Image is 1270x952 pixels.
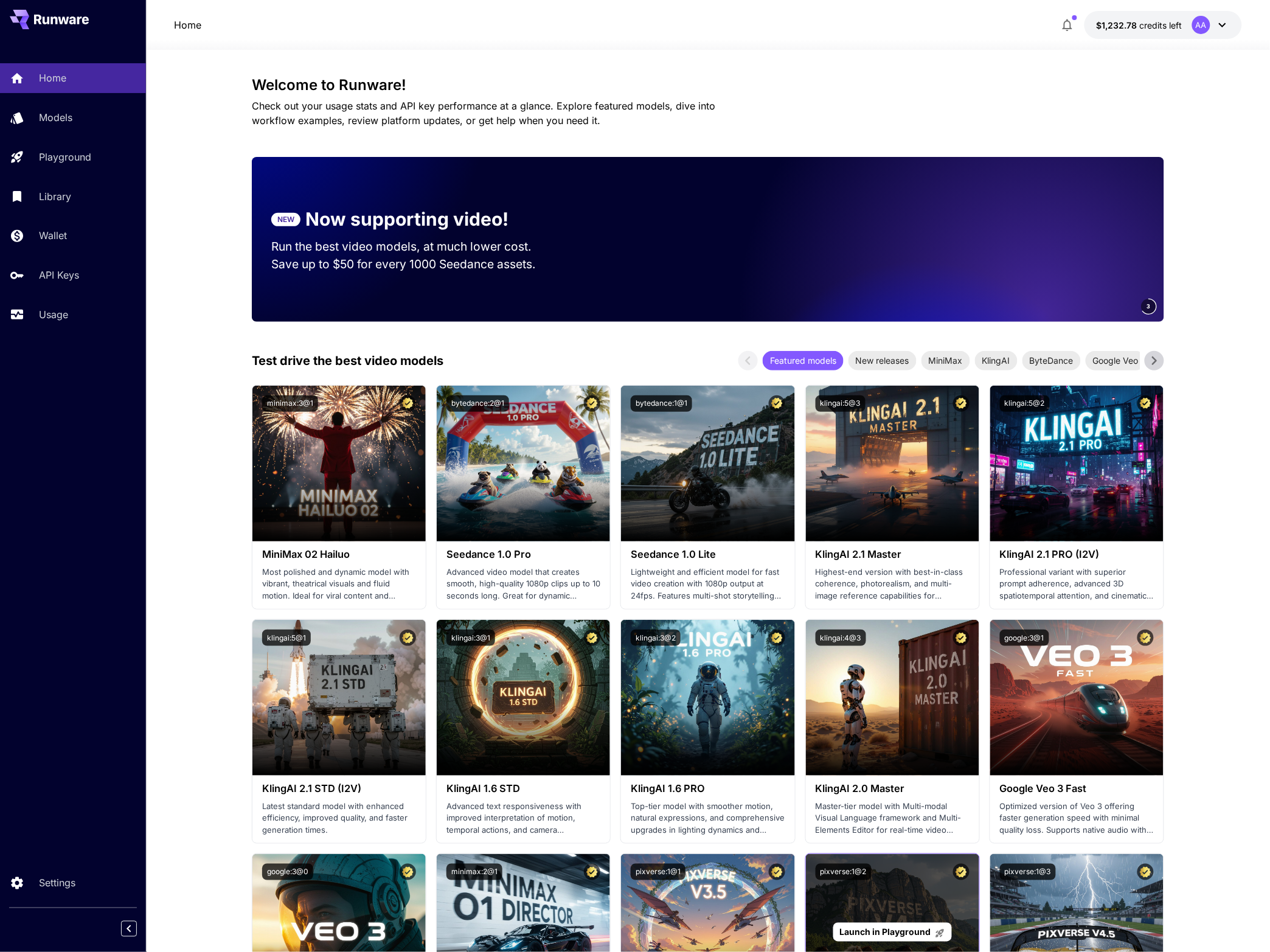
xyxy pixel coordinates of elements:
[39,110,72,125] p: Models
[631,801,785,836] p: Top-tier model with smoother motion, natural expressions, and comprehensive upgrades in lighting ...
[840,927,931,937] span: Launch in Playground
[39,189,71,204] p: Library
[631,395,692,412] button: bytedance:1@1
[1137,630,1154,646] button: Certified Model – Vetted for best performance and includes a commercial license.
[990,386,1164,541] img: alt
[631,864,685,880] button: pixverse:1@1
[262,395,318,412] button: minimax:3@1
[1147,302,1151,311] span: 3
[400,864,416,880] button: Certified Model – Vetted for best performance and includes a commercial license.
[816,864,872,880] button: pixverse:1@2
[446,864,502,880] button: minimax:2@1
[437,386,610,541] img: alt
[921,354,970,367] span: MiniMax
[921,351,970,370] div: MiniMax
[271,238,555,255] p: Run the best video models, at much lower cost.
[953,395,970,412] button: Certified Model – Vetted for best performance and includes a commercial license.
[631,783,785,794] h3: KlingAI 1.6 PRO
[1084,11,1242,39] button: $1,232.77684AA
[277,214,294,225] p: NEW
[446,783,600,794] h3: KlingAI 1.6 STD
[769,864,785,880] button: Certified Model – Vetted for best performance and includes a commercial license.
[621,620,794,776] img: alt
[262,630,311,646] button: klingai:5@1
[1000,566,1154,602] p: Professional variant with superior prompt adherence, advanced 3D spatiotemporal attention, and ci...
[1086,351,1146,370] div: Google Veo
[446,801,600,836] p: Advanced text responsiveness with improved interpretation of motion, temporal actions, and camera...
[769,630,785,646] button: Certified Model – Vetted for best performance and includes a commercial license.
[990,620,1164,776] img: alt
[446,549,600,560] h3: Seedance 1.0 Pro
[763,354,844,367] span: Featured models
[252,352,443,370] p: Test drive the best video models
[262,864,313,880] button: google:3@0
[400,630,416,646] button: Certified Model – Vetted for best performance and includes a commercial license.
[121,921,137,937] button: Collapse sidebar
[1000,549,1154,560] h3: KlingAI 2.1 PRO (I2V)
[252,100,715,127] span: Check out your usage stats and API key performance at a glance. Explore featured models, dive int...
[39,268,79,282] p: API Keys
[262,801,416,836] p: Latest standard model with enhanced efficiency, improved quality, and faster generation times.
[806,386,979,541] img: alt
[1097,19,1182,32] div: $1,232.77684
[262,549,416,560] h3: MiniMax 02 Hailuo
[816,566,970,602] p: Highest-end version with best-in-class coherence, photorealism, and multi-image reference capabil...
[39,150,91,164] p: Playground
[806,620,979,776] img: alt
[631,566,785,602] p: Lightweight and efficient model for fast video creation with 1080p output at 24fps. Features mult...
[437,620,610,776] img: alt
[833,923,952,942] a: Launch in Playground
[953,864,970,880] button: Certified Model – Vetted for best performance and includes a commercial license.
[446,630,495,646] button: klingai:3@1
[584,630,600,646] button: Certified Model – Vetted for best performance and includes a commercial license.
[1086,354,1146,367] span: Google Veo
[1097,20,1140,30] span: $1,232.78
[816,395,866,412] button: klingai:5@3
[975,354,1018,367] span: KlingAI
[631,549,785,560] h3: Seedance 1.0 Lite
[816,549,970,560] h3: KlingAI 2.1 Master
[584,864,600,880] button: Certified Model – Vetted for best performance and includes a commercial license.
[975,351,1018,370] div: KlingAI
[816,801,970,836] p: Master-tier model with Multi-modal Visual Language framework and Multi-Elements Editor for real-t...
[1192,16,1210,34] div: AA
[39,876,75,891] p: Settings
[763,351,844,370] div: Featured models
[252,386,426,541] img: alt
[39,228,67,243] p: Wallet
[848,351,917,370] div: New releases
[262,783,416,794] h3: KlingAI 2.1 STD (I2V)
[769,395,785,412] button: Certified Model – Vetted for best performance and includes a commercial license.
[252,620,426,776] img: alt
[816,630,866,646] button: klingai:4@3
[174,18,201,32] a: Home
[848,354,917,367] span: New releases
[446,395,509,412] button: bytedance:2@1
[1000,783,1154,794] h3: Google Veo 3 Fast
[1000,801,1154,836] p: Optimized version of Veo 3 offering faster generation speed with minimal quality loss. Supports n...
[1140,20,1182,30] span: credits left
[1022,354,1081,367] span: ByteDance
[621,386,794,541] img: alt
[400,395,416,412] button: Certified Model – Vetted for best performance and includes a commercial license.
[271,255,555,273] p: Save up to $50 for every 1000 Seedance assets.
[1022,351,1081,370] div: ByteDance
[262,566,416,602] p: Most polished and dynamic model with vibrant, theatrical visuals and fluid motion. Ideal for vira...
[1000,630,1049,646] button: google:3@1
[252,77,1164,94] h3: Welcome to Runware!
[446,566,600,602] p: Advanced video model that creates smooth, high-quality 1080p clips up to 10 seconds long. Great f...
[1000,864,1056,880] button: pixverse:1@3
[1137,864,1154,880] button: Certified Model – Vetted for best performance and includes a commercial license.
[39,71,66,85] p: Home
[816,783,970,794] h3: KlingAI 2.0 Master
[584,395,600,412] button: Certified Model – Vetted for best performance and includes a commercial license.
[39,307,68,322] p: Usage
[174,18,201,32] nav: breadcrumb
[1137,395,1154,412] button: Certified Model – Vetted for best performance and includes a commercial license.
[631,630,681,646] button: klingai:3@2
[1000,395,1050,412] button: klingai:5@2
[130,918,146,940] div: Collapse sidebar
[305,206,508,233] p: Now supporting video!
[953,630,970,646] button: Certified Model – Vetted for best performance and includes a commercial license.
